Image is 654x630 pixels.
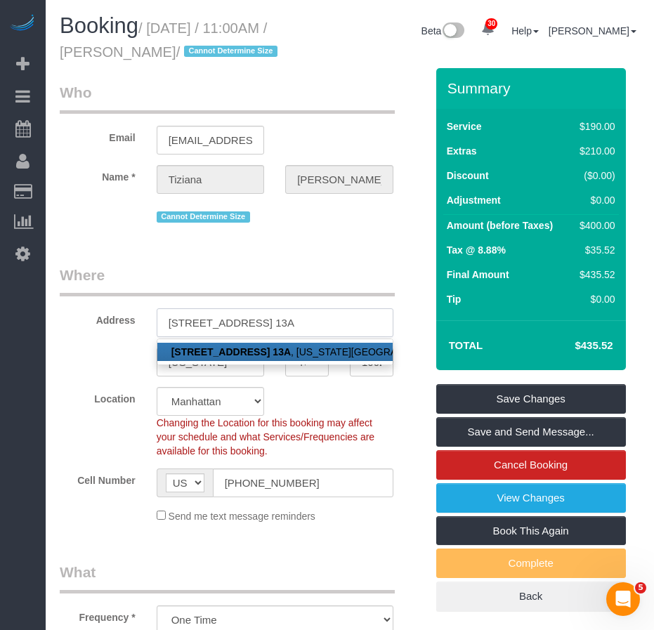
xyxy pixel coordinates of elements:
a: [PERSON_NAME] [549,25,636,37]
label: Cell Number [49,468,146,487]
label: Adjustment [447,193,501,207]
img: New interface [441,22,464,41]
legend: Where [60,265,395,296]
input: Cell Number [213,468,393,497]
h4: $435.52 [532,340,613,352]
div: $400.00 [574,218,615,232]
label: Discount [447,169,489,183]
label: Name * [49,165,146,184]
span: Cannot Determine Size [157,211,250,223]
div: $190.00 [574,119,615,133]
input: Email [157,126,265,155]
a: [STREET_ADDRESS] 13A, [US_STATE][GEOGRAPHIC_DATA] [157,343,393,361]
a: Back [436,582,626,611]
label: Location [49,387,146,406]
input: Last Name [285,165,393,194]
a: Cancel Booking [436,450,626,480]
iframe: Intercom live chat [606,582,640,616]
label: Email [49,126,146,145]
h3: Summary [447,80,619,96]
div: ($0.00) [574,169,615,183]
legend: Who [60,82,395,114]
span: 5 [635,582,646,593]
label: Extras [447,144,477,158]
a: View Changes [436,483,626,513]
input: First Name [157,165,265,194]
a: 30 [474,14,502,45]
label: Frequency * [49,605,146,624]
label: Tax @ 8.88% [447,243,506,257]
div: $0.00 [574,292,615,306]
label: Service [447,119,482,133]
label: Tip [447,292,462,306]
a: Help [511,25,539,37]
img: Automaid Logo [8,14,37,34]
span: Booking [60,13,138,38]
div: $210.00 [574,144,615,158]
span: 30 [485,18,497,29]
label: Amount (before Taxes) [447,218,553,232]
span: Send me text message reminders [169,511,315,522]
span: Changing the Location for this booking may affect your schedule and what Services/Frequencies are... [157,417,375,457]
a: Save and Send Message... [436,417,626,447]
div: $0.00 [574,193,615,207]
a: Book This Again [436,516,626,546]
span: Cannot Determine Size [184,46,277,57]
a: Save Changes [436,384,626,414]
strong: [STREET_ADDRESS] 13A [171,346,291,357]
small: / [DATE] / 11:00AM / [PERSON_NAME] [60,20,282,60]
div: $35.52 [574,243,615,257]
label: Final Amount [447,268,509,282]
strong: Total [449,339,483,351]
a: Beta [421,25,465,37]
legend: What [60,562,395,593]
div: $435.52 [574,268,615,282]
span: / [176,44,282,60]
label: Address [49,308,146,327]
